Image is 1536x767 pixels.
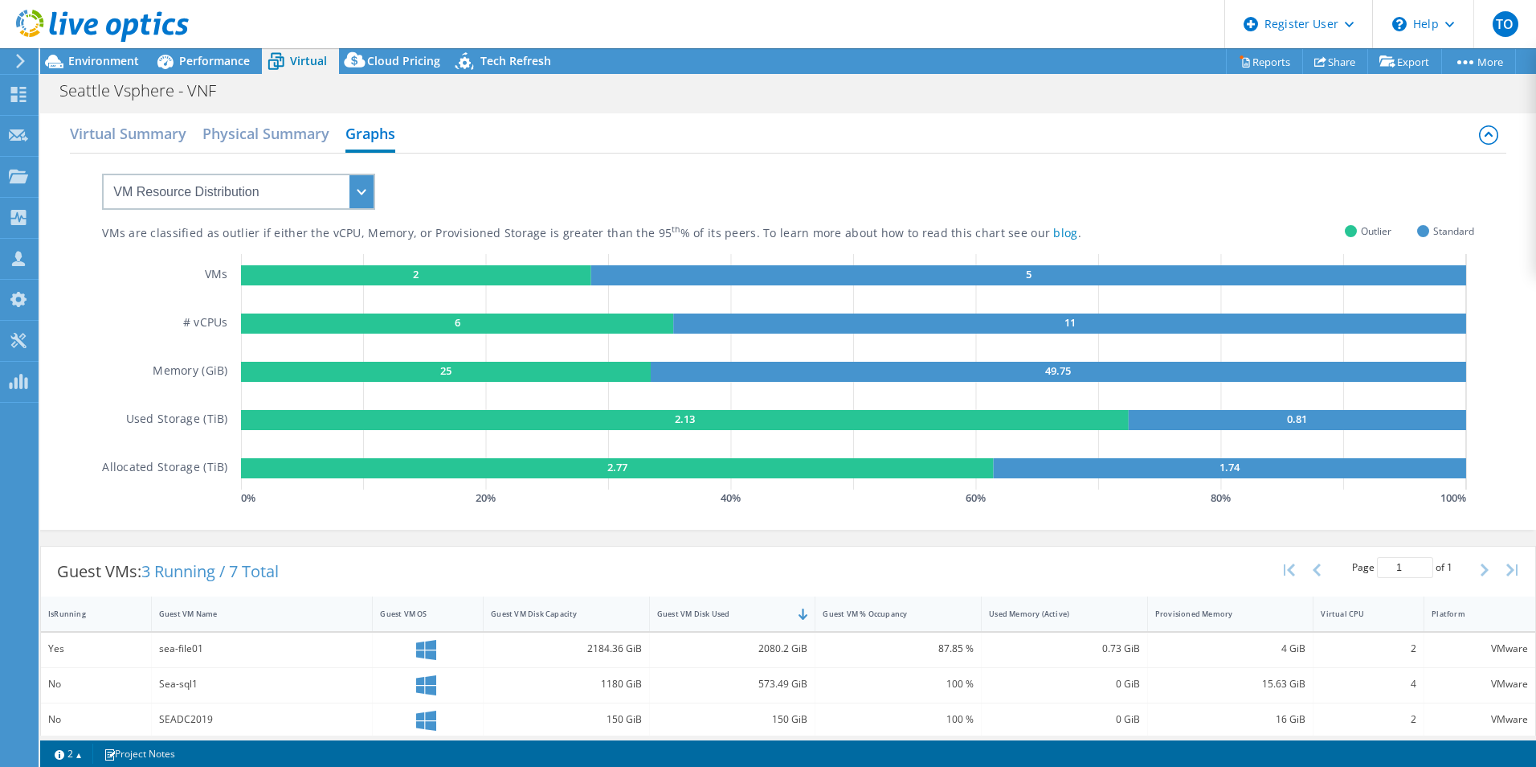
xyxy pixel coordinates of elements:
h1: Seattle Vsphere - VNF [52,82,241,100]
div: Guest VMs: [41,547,295,597]
div: 4 GiB [1155,640,1306,658]
div: Guest VM OS [380,609,456,619]
a: Export [1367,49,1442,74]
div: Platform [1432,609,1509,619]
div: Guest VM Disk Capacity [491,609,623,619]
svg: \n [1392,17,1407,31]
text: 100 % [1440,490,1466,505]
div: SEADC2019 [159,711,366,728]
div: 4 [1321,675,1416,693]
div: VMware [1432,675,1528,693]
div: 150 GiB [491,711,642,728]
div: No [48,711,144,728]
div: 15.63 GiB [1155,675,1306,693]
text: 0 % [241,490,255,505]
h5: # vCPUs [183,314,228,334]
text: 1.74 [1219,460,1240,474]
span: 1 [1447,560,1452,574]
div: 100 % [823,675,974,693]
text: 11 [1064,315,1075,330]
div: 2 [1321,640,1416,658]
h2: Graphs [345,117,395,153]
svg: GaugeChartPercentageAxisTexta [241,490,1474,506]
h5: Used Storage (TiB) [126,410,228,430]
sup: th [672,224,680,235]
text: 40 % [721,490,741,505]
div: Virtual CPU [1321,609,1397,619]
a: Share [1302,49,1368,74]
span: 3 Running / 7 Total [141,560,279,582]
span: Page of [1352,557,1452,578]
text: 2 [413,267,419,281]
div: 0 GiB [989,711,1140,728]
h2: Virtual Summary [70,117,186,150]
input: jump to page [1377,557,1433,578]
span: Virtual [290,53,327,68]
div: 2184.36 GiB [491,640,642,658]
div: IsRunning [48,609,125,619]
div: Yes [48,640,144,658]
span: Outlier [1361,222,1391,240]
text: 2.77 [607,460,627,474]
div: 1180 GiB [491,675,642,693]
div: 16 GiB [1155,711,1306,728]
div: VMs are classified as outlier if either the vCPU, Memory, or Provisioned Storage is greater than ... [102,226,1162,241]
span: Environment [68,53,139,68]
text: 6 [454,315,460,330]
h5: Allocated Storage (TiB) [102,458,227,478]
text: 80 % [1211,490,1231,505]
div: Provisioned Memory [1155,609,1287,619]
div: VMware [1432,640,1528,658]
div: 2 [1321,711,1416,728]
span: Cloud Pricing [367,53,440,68]
div: 100 % [823,711,974,728]
a: 2 [43,744,93,764]
div: VMware [1432,711,1528,728]
div: No [48,675,144,693]
a: blog [1053,225,1077,240]
div: 573.49 GiB [657,675,808,693]
div: Guest VM % Occupancy [823,609,954,619]
span: Performance [179,53,250,68]
h2: Physical Summary [202,117,329,150]
text: 20 % [476,490,496,505]
span: Standard [1433,222,1474,240]
h5: VMs [205,265,228,285]
text: 5 [1026,267,1031,281]
a: Project Notes [92,744,186,764]
div: 2080.2 GiB [657,640,808,658]
div: Guest VM Disk Used [657,609,789,619]
div: sea-file01 [159,640,366,658]
div: 87.85 % [823,640,974,658]
div: Used Memory (Active) [989,609,1121,619]
div: Sea-sql1 [159,675,366,693]
text: 60 % [966,490,986,505]
h5: Memory (GiB) [153,362,227,382]
text: 0.81 [1287,412,1307,426]
a: Reports [1226,49,1303,74]
span: TO [1493,11,1518,37]
span: Tech Refresh [480,53,551,68]
div: Guest VM Name [159,609,346,619]
div: 150 GiB [657,711,808,728]
div: 0 GiB [989,675,1140,693]
text: 25 [440,363,451,378]
text: 2.13 [675,412,695,426]
div: 0.73 GiB [989,640,1140,658]
text: 49.75 [1045,363,1071,378]
a: More [1441,49,1516,74]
